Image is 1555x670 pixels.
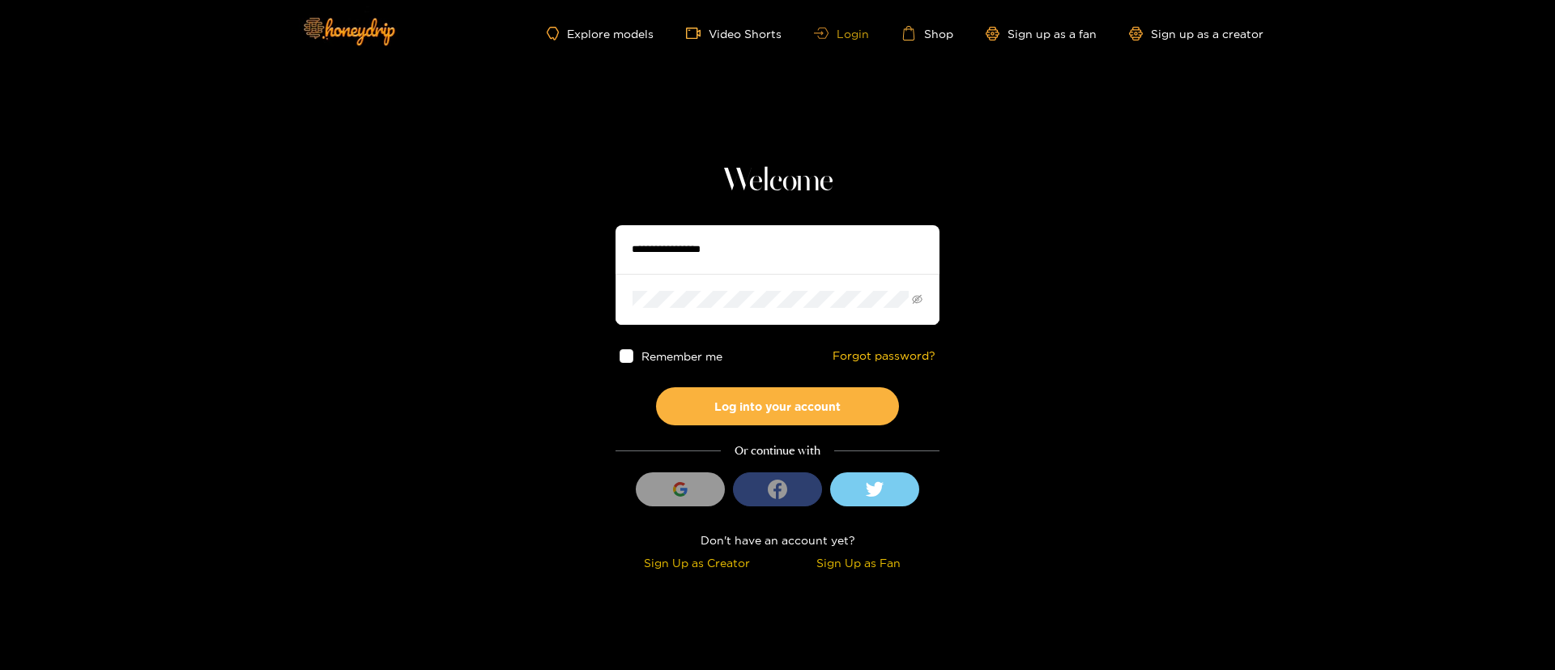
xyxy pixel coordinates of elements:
span: Remember me [641,350,722,362]
a: Login [814,28,869,40]
span: eye-invisible [912,294,922,305]
div: Sign Up as Creator [620,553,773,572]
div: Or continue with [616,442,939,460]
a: Explore models [547,27,654,41]
a: Shop [901,26,953,41]
h1: Welcome [616,162,939,201]
a: Sign up as a fan [986,27,1097,41]
div: Sign Up as Fan [782,553,935,572]
div: Don't have an account yet? [616,531,939,549]
a: Video Shorts [686,26,782,41]
button: Log into your account [656,387,899,425]
a: Sign up as a creator [1129,27,1263,41]
span: video-camera [686,26,709,41]
a: Forgot password? [833,349,935,363]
